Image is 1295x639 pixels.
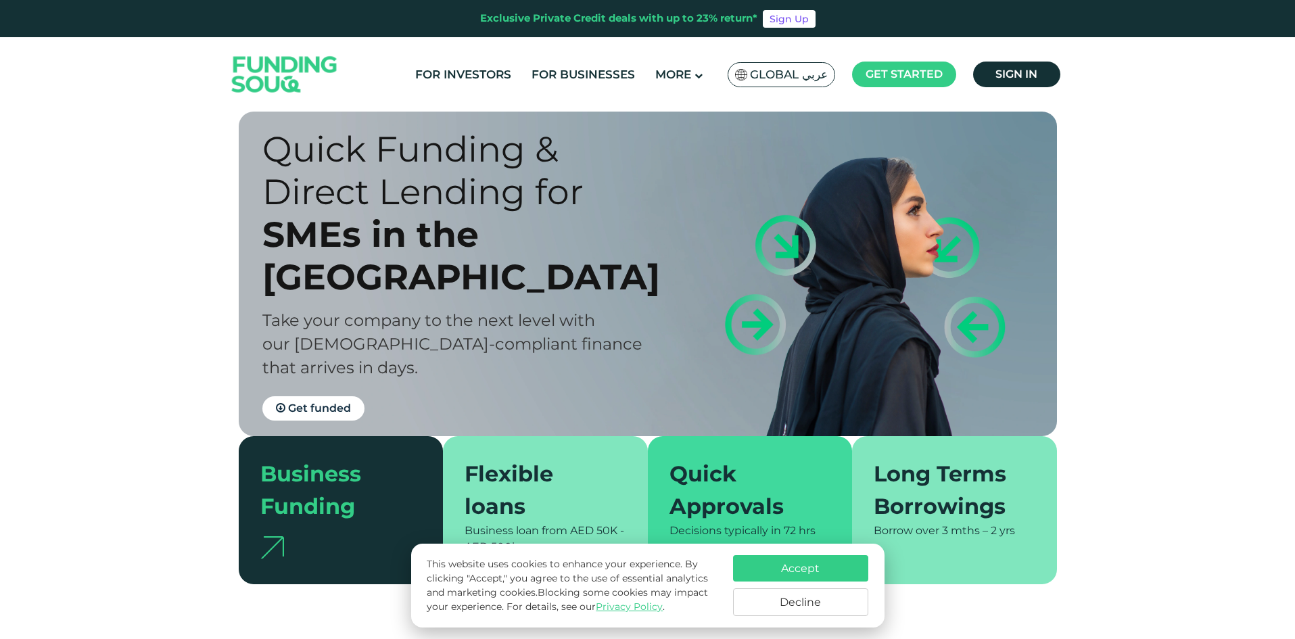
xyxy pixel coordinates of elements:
img: SA Flag [735,69,747,80]
a: Sign Up [763,10,816,28]
span: Global عربي [750,67,828,82]
button: Decline [733,588,868,616]
div: Exclusive Private Credit deals with up to 23% return* [480,11,757,26]
span: More [655,68,691,81]
span: Take your company to the next level with our [DEMOGRAPHIC_DATA]-compliant finance that arrives in... [262,310,642,377]
div: SMEs in the [GEOGRAPHIC_DATA] [262,213,672,298]
span: Decisions typically in [669,524,781,537]
span: 3 mths – 2 yrs [942,524,1015,537]
span: 72 hrs [784,524,816,537]
p: This website uses cookies to enhance your experience. By clicking "Accept," you agree to the use ... [427,557,719,614]
div: Business Funding [260,458,406,523]
span: Sign in [995,68,1037,80]
span: Blocking some cookies may impact your experience. [427,586,708,613]
button: Accept [733,555,868,582]
a: Privacy Policy [596,600,663,613]
span: Borrow over [874,524,939,537]
div: Quick Approvals [669,458,815,523]
a: For Businesses [528,64,638,86]
span: Business loan from [465,524,567,537]
span: Get started [866,68,943,80]
div: Flexible loans [465,458,610,523]
img: arrow [260,536,284,559]
div: Long Terms Borrowings [874,458,1019,523]
img: Logo [218,41,351,109]
a: For Investors [412,64,515,86]
span: For details, see our . [507,600,665,613]
div: Quick Funding & Direct Lending for [262,128,672,213]
span: Get funded [288,402,351,415]
a: Get funded [262,396,364,421]
a: Sign in [973,62,1060,87]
